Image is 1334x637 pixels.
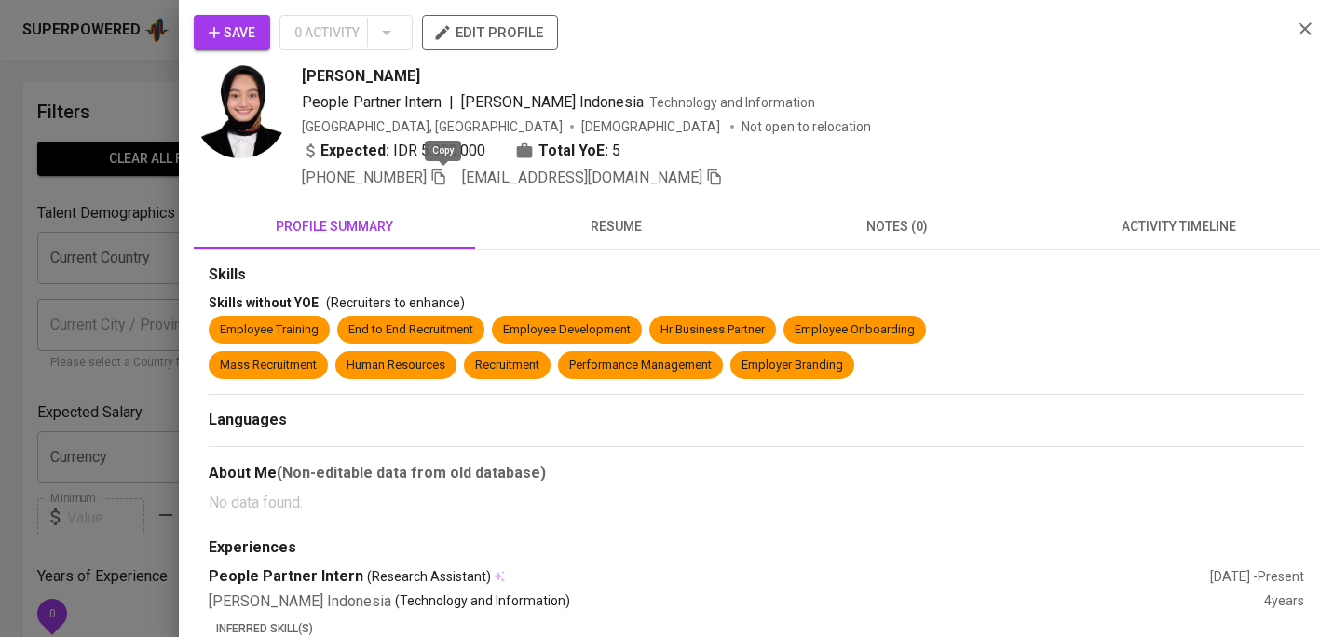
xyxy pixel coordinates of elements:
p: Not open to relocation [742,117,871,136]
div: End to End Recruitment [348,321,473,339]
p: (Technology and Information) [395,591,570,613]
div: People Partner Intern [209,566,1210,588]
span: [PERSON_NAME] Indonesia [461,93,644,111]
div: IDR 5.000.000 [302,140,485,162]
button: Save [194,15,270,50]
div: About Me [209,462,1304,484]
span: resume [486,215,745,238]
span: activity timeline [1049,215,1308,238]
p: Inferred Skill(s) [216,620,1304,637]
span: edit profile [437,20,543,45]
span: Technology and Information [649,95,815,110]
div: [DATE] - Present [1210,567,1304,586]
span: (Research Assistant) [367,567,491,586]
div: Employer Branding [742,357,843,374]
div: Employee Training [220,321,319,339]
span: Skills without YOE [209,295,319,310]
img: 8cf1b030cbbba098060a74a42871dd57.jpg [194,65,287,158]
p: No data found. [209,492,1304,514]
div: 4 years [1264,591,1304,613]
b: Total YoE: [538,140,608,162]
div: Recruitment [475,357,539,374]
span: 5 [612,140,620,162]
button: edit profile [422,15,558,50]
b: (Non-editable data from old database) [277,464,546,481]
div: [PERSON_NAME] Indonesia [209,591,1264,613]
div: Skills [209,264,1304,286]
div: Employee Onboarding [795,321,915,339]
span: | [449,91,454,114]
span: [EMAIL_ADDRESS][DOMAIN_NAME] [462,169,702,186]
span: Save [209,21,255,45]
div: Experiences [209,537,1304,559]
div: [GEOGRAPHIC_DATA], [GEOGRAPHIC_DATA] [302,117,563,136]
span: [PHONE_NUMBER] [302,169,427,186]
div: Mass Recruitment [220,357,317,374]
div: Performance Management [569,357,712,374]
span: [PERSON_NAME] [302,65,420,88]
div: Employee Development [503,321,631,339]
span: notes (0) [768,215,1027,238]
div: Hr Business Partner [660,321,765,339]
b: Expected: [320,140,389,162]
a: edit profile [422,24,558,39]
span: (Recruiters to enhance) [326,295,465,310]
span: profile summary [205,215,464,238]
span: [DEMOGRAPHIC_DATA] [581,117,723,136]
span: People Partner Intern [302,93,442,111]
div: Human Resources [347,357,445,374]
div: Languages [209,410,1304,431]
